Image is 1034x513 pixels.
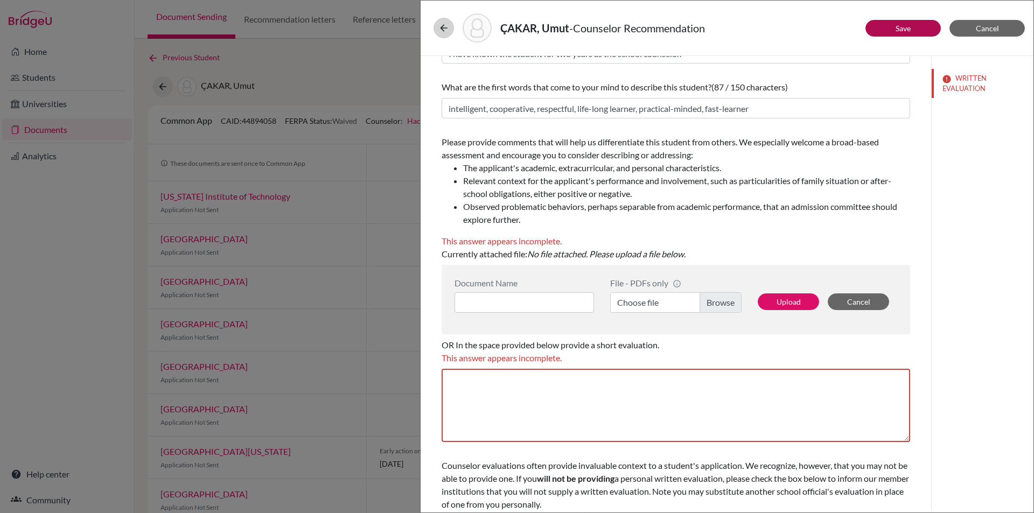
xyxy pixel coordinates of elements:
[610,278,742,288] div: File - PDFs only
[527,249,686,259] i: No file attached. Please upload a file below.
[442,131,910,265] div: Currently attached file:
[463,161,910,174] li: The applicant's academic, extracurricular, and personal characteristics.
[673,279,681,288] span: info
[442,82,711,92] span: What are the first words that come to your mind to describe this student?
[442,353,562,363] span: This answer appears incomplete.
[463,200,910,226] li: Observed problematic behaviors, perhaps separable from academic performance, that an admission co...
[463,174,910,200] li: Relevant context for the applicant's performance and involvement, such as particularities of fami...
[942,75,951,83] img: error-544570611efd0a2d1de9.svg
[758,293,819,310] button: Upload
[932,69,1033,98] button: WRITTEN EVALUATION
[442,460,909,509] span: Counselor evaluations often provide invaluable context to a student's application. We recognize, ...
[442,340,659,350] span: OR In the space provided below provide a short evaluation.
[569,22,705,34] span: - Counselor Recommendation
[500,22,569,34] strong: ÇAKAR, Umut
[455,278,594,288] div: Document Name
[442,236,562,246] span: This answer appears incomplete.
[610,292,742,313] label: Choose file
[537,473,614,483] b: will not be providing
[828,293,889,310] button: Cancel
[711,82,788,92] span: (87 / 150 characters)
[442,137,910,226] span: Please provide comments that will help us differentiate this student from others. We especially w...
